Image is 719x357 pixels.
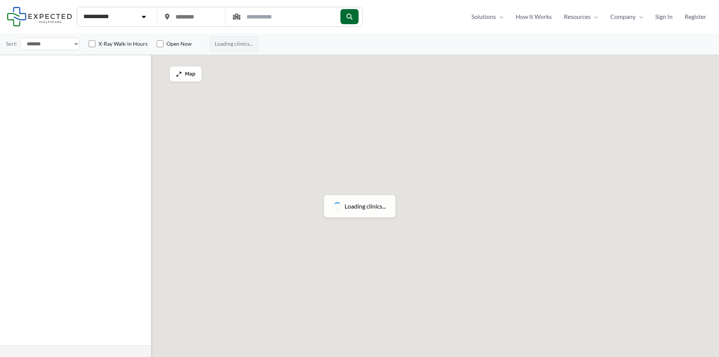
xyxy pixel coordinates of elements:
[465,11,510,22] a: SolutionsMenu Toggle
[610,11,636,22] span: Company
[636,11,643,22] span: Menu Toggle
[6,39,17,49] label: Sort:
[558,11,604,22] a: ResourcesMenu Toggle
[185,71,196,77] span: Map
[655,11,673,22] span: Sign In
[564,11,591,22] span: Resources
[345,201,386,212] span: Loading clinics...
[166,40,192,48] label: Open Now
[7,7,72,26] img: Expected Healthcare Logo - side, dark font, small
[591,11,598,22] span: Menu Toggle
[210,36,258,51] span: Loading clinics...
[170,66,202,82] button: Map
[176,71,182,77] img: Maximize
[471,11,496,22] span: Solutions
[679,11,712,22] a: Register
[496,11,503,22] span: Menu Toggle
[685,11,706,22] span: Register
[516,11,552,22] span: How It Works
[510,11,558,22] a: How It Works
[604,11,649,22] a: CompanyMenu Toggle
[99,40,148,48] label: X-Ray Walk-in Hours
[649,11,679,22] a: Sign In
